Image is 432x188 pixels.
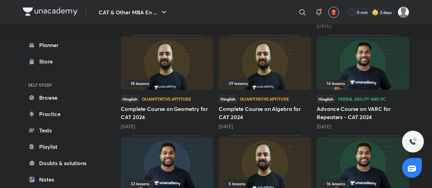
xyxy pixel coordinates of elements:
[219,95,237,103] span: Hinglish
[39,57,57,66] div: Store
[125,180,209,187] div: infocontainer
[23,156,102,170] a: Doubts & solutions
[23,79,102,91] h6: SELF STUDY
[317,23,409,29] div: 1 year ago
[23,124,102,137] a: Tests
[224,182,245,186] span: 5 lessons
[23,8,78,17] a: Company Logo
[322,182,345,186] span: 16 lessons
[125,79,209,87] div: left
[322,81,345,85] span: 14 lessons
[317,123,409,130] div: 1 year ago
[219,35,311,130] div: Complete Course on Algebra for CAT 2024
[23,55,102,68] a: Store
[23,107,102,121] a: Practice
[125,180,209,187] div: infosection
[126,182,149,186] span: 32 lessons
[338,97,386,101] div: Verbal Ability and RC
[224,81,248,85] span: 39 lessons
[223,79,307,87] div: left
[321,180,405,187] div: left
[321,180,405,187] div: infocontainer
[321,79,405,87] div: left
[223,79,307,87] div: infosection
[219,105,311,121] h5: Complete Course on Algebra for CAT 2024
[121,95,139,103] span: Hinglish
[223,180,307,187] div: infocontainer
[95,5,172,19] button: CAT & Other MBA En ...
[317,35,409,130] div: Advance Course on VARC for Repeaters - CAT 2024
[223,180,307,187] div: left
[219,37,311,90] img: Thumbnail
[219,123,311,130] div: 1 year ago
[317,37,409,90] img: Thumbnail
[223,79,307,87] div: infocontainer
[121,35,213,130] div: Complete Course on Geometry for CAT 2024
[23,173,102,186] a: Notes
[317,105,409,121] h5: Advance Course on VARC for Repeaters - CAT 2024
[125,79,209,87] div: infosection
[321,79,405,87] div: infocontainer
[23,38,102,52] a: Planner
[398,6,409,18] img: Avinash Tibrewal
[23,8,78,16] img: Company Logo
[23,140,102,154] a: Playlist
[125,79,209,87] div: infocontainer
[142,97,191,101] div: Quantitative Aptitude
[223,180,307,187] div: infosection
[121,123,213,130] div: 1 year ago
[328,7,339,18] button: avatar
[331,9,337,15] img: avatar
[121,37,213,90] img: Thumbnail
[125,180,209,187] div: left
[126,81,149,85] span: 18 lessons
[317,95,335,103] span: Hinglish
[121,105,213,121] h5: Complete Course on Geometry for CAT 2024
[321,180,405,187] div: infosection
[372,9,379,16] img: streak
[409,138,417,146] img: ttu
[321,79,405,87] div: infosection
[240,97,289,101] div: Quantitative Aptitude
[23,91,102,104] a: Browse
